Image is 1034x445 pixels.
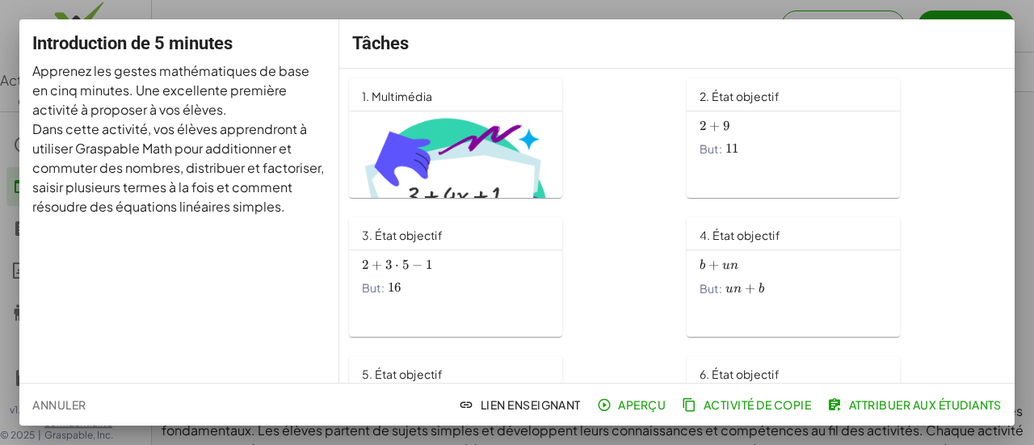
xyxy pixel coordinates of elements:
[32,62,309,118] font: Apprenez les gestes mathématiques de base en cinq minutes. Une excellente première activité à pro...
[679,390,818,419] button: Activité de copie
[362,89,432,103] font: 1. Multimédia
[594,390,672,419] button: Aperçu
[700,118,706,134] font: 2
[849,397,1002,412] font: Attribuer aux étudiants
[708,257,719,273] font: +
[456,390,587,419] button: Lien enseignant
[704,397,811,412] font: Activité de copie
[745,280,755,296] font: +
[759,283,764,296] font: b
[687,217,1005,337] a: 4. État objectifBut:
[388,279,401,296] font: 16
[700,281,722,296] font: But:
[32,397,86,412] font: Annuler
[372,257,382,273] font: +
[32,120,324,215] font: Dans cette activité, vos élèves apprendront à utiliser Graspable Math pour additionner et commute...
[32,33,233,53] font: Introduction de 5 minutes
[700,89,780,103] font: 2. État objectif
[824,390,1008,419] button: Attribuer aux étudiants
[700,228,780,242] font: 4. État objectif
[412,257,422,273] font: −
[349,78,667,198] a: 1. Multimédia
[618,397,666,412] font: Aperçu
[362,228,443,242] font: 3. État objectif
[362,280,385,295] font: But:
[426,257,432,273] font: 1
[709,118,720,134] font: +
[362,367,443,381] font: 5. État objectif
[402,257,409,273] font: 5
[700,141,722,156] font: But:
[352,33,409,53] font: Tâches
[700,367,780,381] font: 6. État objectif
[725,283,742,296] font: un
[26,390,93,419] button: Annuler
[722,259,739,272] font: un
[481,397,581,412] font: Lien enseignant
[700,259,705,272] font: b
[725,141,739,157] font: 11
[349,217,667,337] a: 3. État objectifBut:
[395,257,399,273] font: ⋅
[362,257,368,273] font: 2
[385,257,392,273] font: 3
[723,118,729,134] font: 9
[687,78,1005,198] a: 2. État objectifBut:
[362,115,549,266] img: 0693f8568b74c82c9916f7e4627066a63b0fb68adf4cbd55bb6660eff8c96cd8.png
